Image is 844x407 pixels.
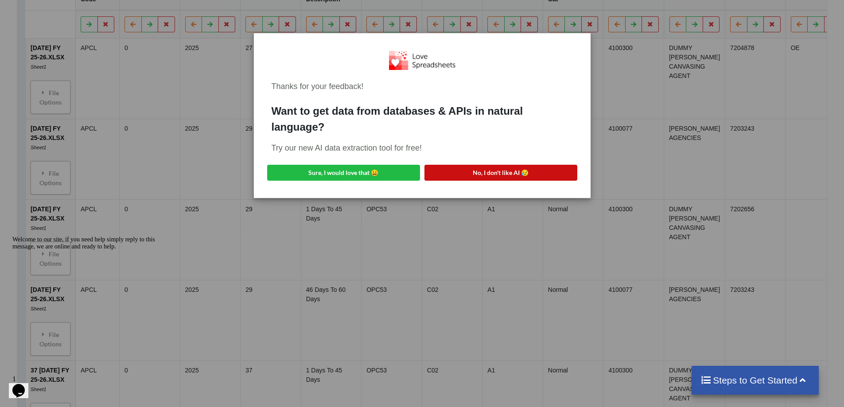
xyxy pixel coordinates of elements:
[424,165,577,181] button: No, I don't like AI 😥
[4,4,163,18] div: Welcome to our site, if you need help simply reply to this message, we are online and ready to help.
[272,81,573,93] div: Thanks for your feedback!
[9,372,37,398] iframe: chat widget
[267,165,420,181] button: Sure, I would love that 😀
[389,51,455,70] img: Logo.png
[9,233,168,367] iframe: chat widget
[700,375,810,386] h4: Steps to Get Started
[4,4,146,17] span: Welcome to our site, if you need help simply reply to this message, we are online and ready to help.
[272,103,573,135] div: Want to get data from databases & APIs in natural language?
[272,142,573,154] div: Try our new AI data extraction tool for free!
